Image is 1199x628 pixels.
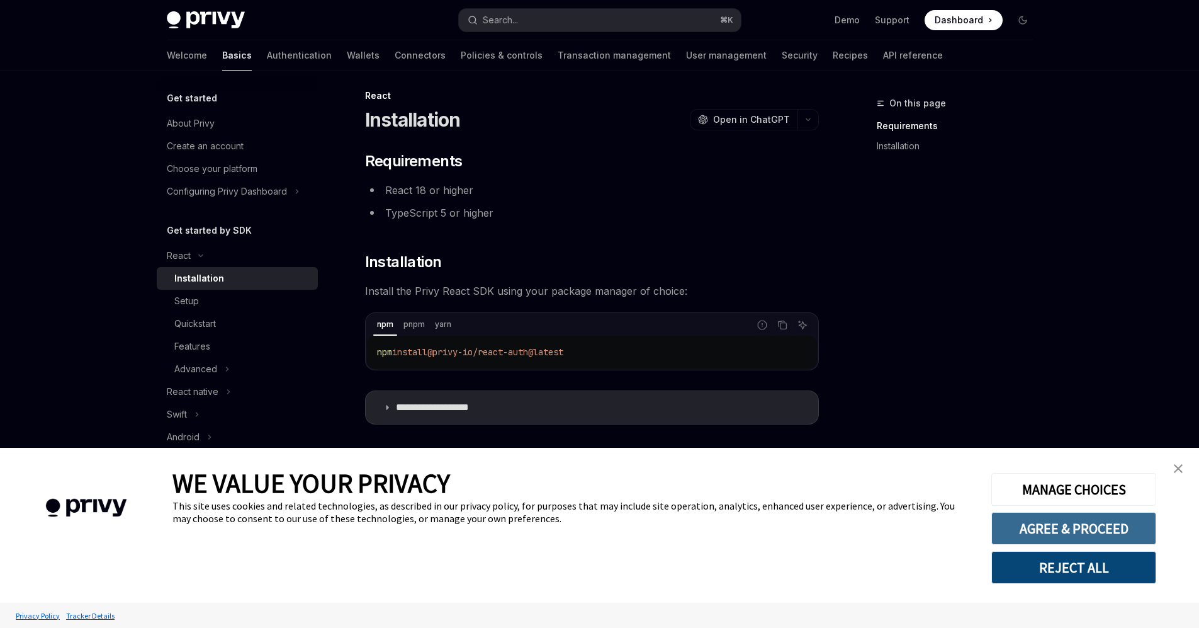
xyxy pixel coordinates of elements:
div: Features [174,339,210,354]
div: About Privy [167,116,215,131]
img: dark logo [167,11,245,29]
div: npm [373,317,397,332]
span: Dashboard [935,14,983,26]
li: React 18 or higher [365,181,819,199]
button: Open search [459,9,741,31]
button: Toggle Configuring Privy Dashboard section [157,180,318,203]
button: Toggle Swift section [157,403,318,426]
a: Tracker Details [63,605,118,627]
a: Privacy Policy [13,605,63,627]
span: npm [377,346,392,358]
a: Policies & controls [461,40,543,71]
button: Ask AI [794,317,811,333]
button: Report incorrect code [754,317,770,333]
button: Toggle Android section [157,426,318,448]
a: Requirements [877,116,1043,136]
li: TypeScript 5 or higher [365,204,819,222]
div: React [167,248,191,263]
span: install [392,346,427,358]
a: About Privy [157,112,318,135]
a: Security [782,40,818,71]
span: Open in ChatGPT [713,113,790,126]
div: Configuring Privy Dashboard [167,184,287,199]
a: Create an account [157,135,318,157]
a: Basics [222,40,252,71]
button: Open in ChatGPT [690,109,797,130]
div: Advanced [174,362,217,377]
button: Toggle Advanced section [157,358,318,380]
h5: Get started by SDK [167,223,252,238]
h5: Get started [167,91,217,106]
span: Requirements [365,151,463,171]
div: Swift [167,407,187,422]
div: Installation [174,271,224,286]
a: Authentication [267,40,332,71]
div: Search... [483,13,518,28]
a: Transaction management [558,40,671,71]
span: @privy-io/react-auth@latest [427,346,563,358]
div: Setup [174,294,199,309]
span: Install the Privy React SDK using your package manager of choice: [365,282,819,300]
div: React native [167,384,218,399]
a: Wallets [347,40,380,71]
button: REJECT ALL [991,551,1156,584]
a: Recipes [833,40,868,71]
button: MANAGE CHOICES [991,473,1156,506]
div: React [365,89,819,102]
a: Support [875,14,909,26]
div: Quickstart [174,316,216,331]
button: Copy the contents from the code block [774,317,791,333]
h1: Installation [365,108,461,131]
a: Choose your platform [157,157,318,180]
span: On this page [889,96,946,111]
a: close banner [1166,456,1191,481]
div: yarn [431,317,455,332]
a: User management [686,40,767,71]
div: Android [167,430,200,445]
span: Installation [365,252,442,272]
a: Quickstart [157,312,318,335]
img: company logo [19,481,154,535]
img: close banner [1174,464,1183,473]
a: Installation [877,136,1043,156]
a: API reference [883,40,943,71]
div: Choose your platform [167,161,257,176]
div: pnpm [400,317,429,332]
a: Dashboard [925,10,1003,30]
button: Toggle React section [157,244,318,267]
button: Toggle dark mode [1013,10,1033,30]
button: AGREE & PROCEED [991,512,1156,545]
a: Installation [157,267,318,290]
a: Demo [835,14,860,26]
span: ⌘ K [720,15,733,25]
div: Create an account [167,139,244,154]
a: Connectors [395,40,446,71]
button: Toggle React native section [157,380,318,403]
a: Welcome [167,40,207,71]
div: This site uses cookies and related technologies, as described in our privacy policy, for purposes... [172,500,972,525]
span: WE VALUE YOUR PRIVACY [172,467,450,500]
a: Features [157,335,318,358]
a: Setup [157,290,318,312]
